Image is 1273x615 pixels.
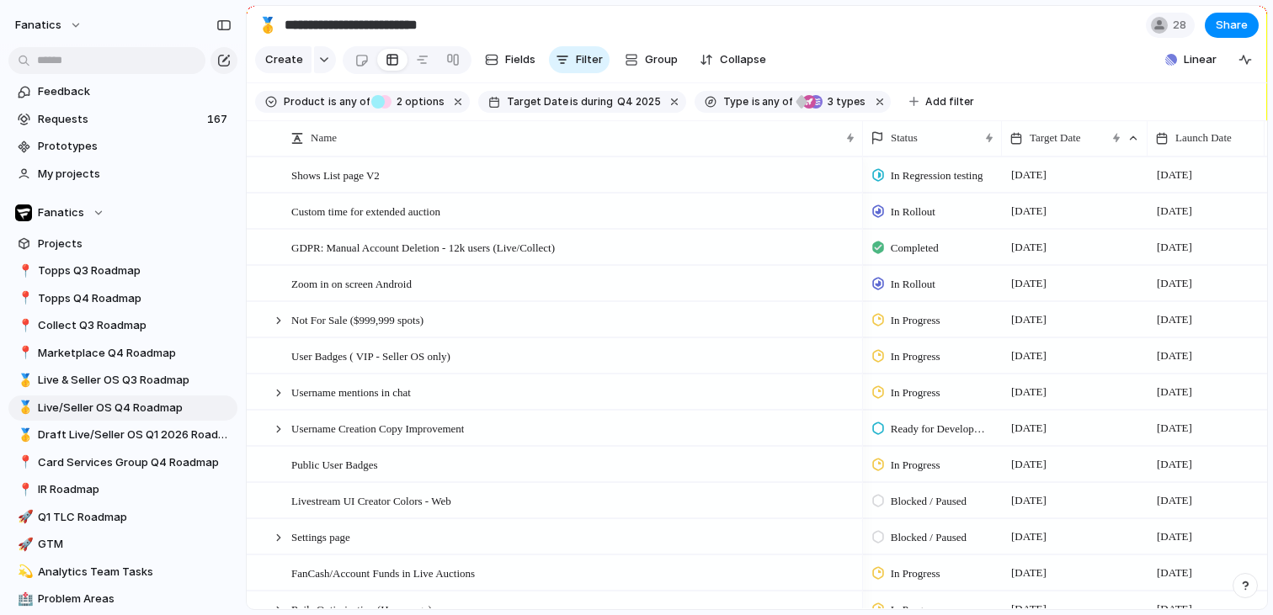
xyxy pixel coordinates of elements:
[15,509,32,526] button: 🚀
[15,591,32,607] button: 🏥
[1030,130,1081,146] span: Target Date
[1153,273,1196,294] span: [DATE]
[1153,237,1196,257] span: [DATE]
[291,273,412,293] span: Zoom in on screen Android
[284,94,325,109] span: Product
[8,286,237,311] a: 📍Topps Q4 Roadmap
[891,240,939,257] span: Completed
[8,422,237,448] a: 🥇Draft Live/Seller OS Q1 2026 Roadmap
[325,93,373,111] button: isany of
[38,290,232,307] span: Topps Q4 Roadmap
[38,317,232,334] span: Collect Q3 Roadmap
[15,400,32,416] button: 🥇
[38,83,232,100] span: Feedback
[1184,51,1217,68] span: Linear
[752,94,760,109] span: is
[891,204,935,220] span: In Rollout
[1158,47,1223,72] button: Linear
[616,46,686,73] button: Group
[891,529,967,546] span: Blocked / Paused
[8,532,237,557] a: 🚀GTM
[38,454,232,471] span: Card Services Group Q4 Roadmap
[15,317,32,334] button: 📍
[291,563,475,582] span: FanCash/Account Funds in Live Auctions
[18,562,29,581] div: 💫
[1007,201,1051,221] span: [DATE]
[18,371,29,390] div: 🥇
[1007,273,1051,294] span: [DATE]
[8,368,237,393] a: 🥇Live & Seller OS Q3 Roadmap
[1175,130,1232,146] span: Launch Date
[8,258,237,284] div: 📍Topps Q3 Roadmap
[760,94,793,109] span: any of
[1007,382,1051,402] span: [DATE]
[8,313,237,338] div: 📍Collect Q3 Roadmap
[8,586,237,612] a: 🏥Problem Areas
[8,450,237,475] a: 📍Card Services Group Q4 Roadmap
[1007,563,1051,583] span: [DATE]
[38,166,232,183] span: My projects
[38,536,232,553] span: GTM
[1216,17,1248,34] span: Share
[38,427,232,443] span: Draft Live/Seller OS Q1 2026 Roadmap
[8,162,237,187] a: My projects
[899,90,984,114] button: Add filter
[1007,165,1051,185] span: [DATE]
[38,591,232,607] span: Problem Areas
[18,535,29,554] div: 🚀
[258,13,277,36] div: 🥇
[391,94,445,109] span: options
[823,94,866,109] span: types
[478,46,542,73] button: Fields
[38,372,232,389] span: Live & Seller OS Q3 Roadmap
[8,231,237,257] a: Projects
[291,201,440,220] span: Custom time for extended auction
[8,107,237,132] a: Requests167
[8,200,237,225] button: Fanatics
[891,384,940,401] span: In Progress
[794,93,869,111] button: 3 types
[505,51,535,68] span: Fields
[18,453,29,472] div: 📍
[15,345,32,362] button: 📍
[578,94,613,109] span: during
[720,51,766,68] span: Collapse
[291,382,411,401] span: Username mentions in chat
[8,395,237,421] a: 🥇Live/Seller OS Q4 Roadmap
[291,418,464,437] span: Username Creation Copy Improvement
[38,400,232,416] span: Live/Seller OS Q4 Roadmap
[1153,454,1196,475] span: [DATE]
[8,79,237,104] a: Feedback
[891,565,940,582] span: In Progress
[18,289,29,308] div: 📍
[748,93,796,111] button: isany of
[15,17,61,34] span: fanatics
[328,94,337,109] span: is
[15,372,32,389] button: 🥇
[38,509,232,526] span: Q1 TLC Roadmap
[1153,527,1196,547] span: [DATE]
[8,341,237,366] a: 📍Marketplace Q4 Roadmap
[15,481,32,498] button: 📍
[891,276,935,293] span: In Rollout
[38,345,232,362] span: Marketplace Q4 Roadmap
[693,46,773,73] button: Collapse
[18,262,29,281] div: 📍
[1153,418,1196,438] span: [DATE]
[1153,201,1196,221] span: [DATE]
[8,477,237,502] a: 📍IR Roadmap
[38,262,232,279] span: Topps Q3 Roadmap
[18,343,29,363] div: 📍
[18,426,29,445] div: 🥇
[371,93,448,111] button: 2 options
[8,505,237,530] a: 🚀Q1 TLC Roadmap
[8,559,237,585] div: 💫Analytics Team Tasks
[891,421,988,437] span: Ready for Development
[617,94,661,109] span: Q4 2025
[18,398,29,417] div: 🥇
[311,130,337,146] span: Name
[1007,490,1051,511] span: [DATE]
